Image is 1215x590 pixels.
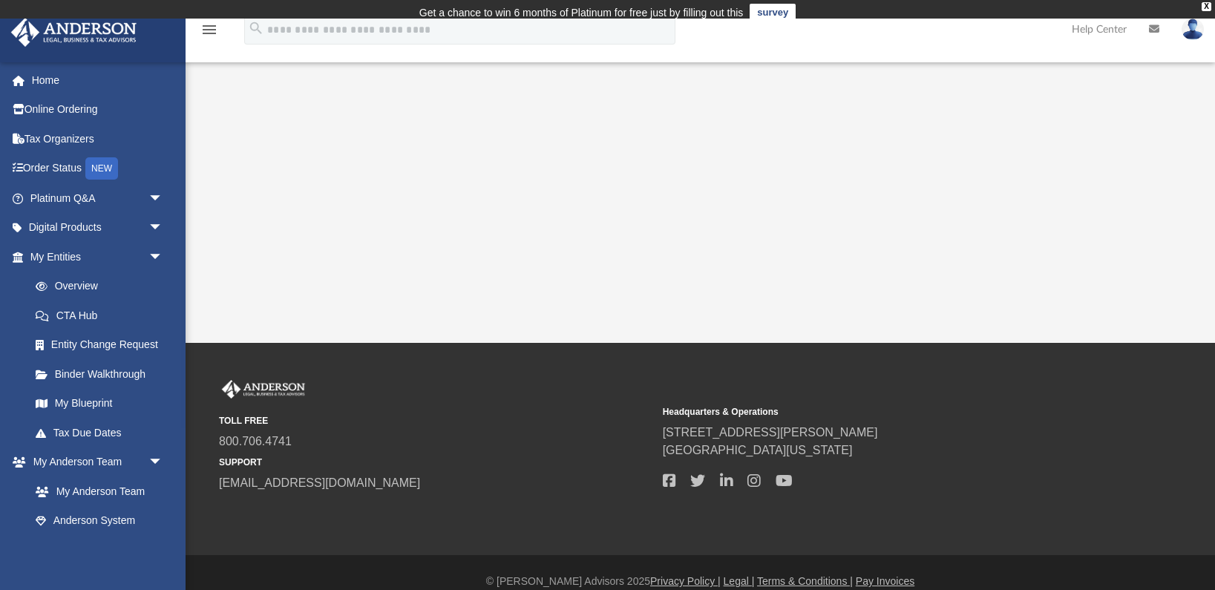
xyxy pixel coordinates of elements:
[21,301,186,330] a: CTA Hub
[21,418,186,448] a: Tax Due Dates
[10,65,186,95] a: Home
[219,414,652,427] small: TOLL FREE
[148,242,178,272] span: arrow_drop_down
[10,242,186,272] a: My Entitiesarrow_drop_down
[21,389,178,419] a: My Blueprint
[85,157,118,180] div: NEW
[148,213,178,243] span: arrow_drop_down
[724,575,755,587] a: Legal |
[10,95,186,125] a: Online Ordering
[10,183,186,213] a: Platinum Q&Aarrow_drop_down
[200,28,218,39] a: menu
[856,575,914,587] a: Pay Invoices
[21,359,186,389] a: Binder Walkthrough
[186,574,1215,589] div: © [PERSON_NAME] Advisors 2025
[663,405,1096,419] small: Headquarters & Operations
[21,535,178,565] a: Client Referrals
[21,506,178,536] a: Anderson System
[750,4,796,22] a: survey
[419,4,744,22] div: Get a chance to win 6 months of Platinum for free just by filling out this
[10,154,186,184] a: Order StatusNEW
[219,380,308,399] img: Anderson Advisors Platinum Portal
[663,426,878,439] a: [STREET_ADDRESS][PERSON_NAME]
[148,448,178,478] span: arrow_drop_down
[10,124,186,154] a: Tax Organizers
[219,476,420,489] a: [EMAIL_ADDRESS][DOMAIN_NAME]
[248,20,264,36] i: search
[650,575,721,587] a: Privacy Policy |
[200,21,218,39] i: menu
[10,213,186,243] a: Digital Productsarrow_drop_down
[757,575,853,587] a: Terms & Conditions |
[219,456,652,469] small: SUPPORT
[663,444,853,456] a: [GEOGRAPHIC_DATA][US_STATE]
[7,18,141,47] img: Anderson Advisors Platinum Portal
[219,435,292,448] a: 800.706.4741
[1182,19,1204,40] img: User Pic
[148,183,178,214] span: arrow_drop_down
[21,330,186,360] a: Entity Change Request
[21,272,186,301] a: Overview
[10,448,178,477] a: My Anderson Teamarrow_drop_down
[21,476,171,506] a: My Anderson Team
[1202,2,1211,11] div: close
